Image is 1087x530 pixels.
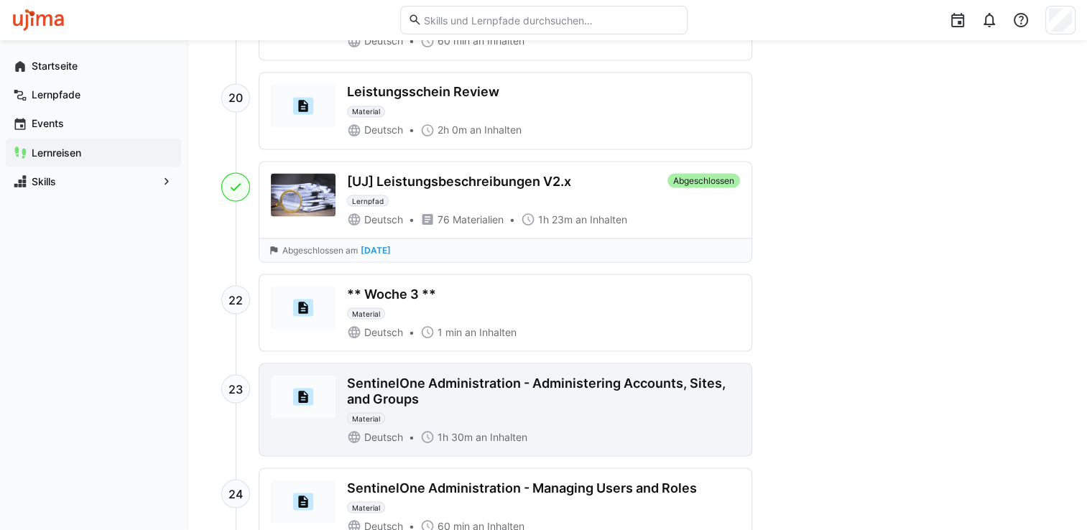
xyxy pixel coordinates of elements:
[364,123,403,137] span: Deutsch
[438,123,522,137] span: 2h 0m an Inhalten
[282,244,358,256] span: Abgeschlossen am
[364,325,403,339] span: Deutsch
[221,83,250,112] div: 20
[352,107,380,116] span: Material
[221,285,250,314] div: 22
[221,374,250,403] div: 23
[361,245,391,255] span: [DATE]
[438,429,527,444] span: 1h 30m an Inhalten
[422,14,679,27] input: Skills und Lernpfade durchsuchen…
[352,414,380,422] span: Material
[347,173,571,189] div: [UJ] Leistungsbeschreibungen V2.x
[347,480,697,496] div: SentinelOne Administration - Managing Users and Roles
[364,429,403,444] span: Deutsch
[667,173,740,187] span: Abgeschlossen
[347,84,499,100] div: Leistungsschein Review
[271,173,336,216] img: [UJ] Leistungsbeschreibungen V2.x
[352,196,384,205] span: Lernpfad
[438,34,524,48] span: 60 min an Inhalten
[438,325,517,339] span: 1 min an Inhalten
[538,212,627,226] span: 1h 23m an Inhalten
[364,212,403,226] span: Deutsch
[438,212,504,226] span: 76 Materialien
[221,479,250,508] div: 24
[364,34,403,48] span: Deutsch
[352,309,380,317] span: Material
[347,375,740,406] div: SentinelOne Administration - Administering Accounts, Sites, and Groups
[352,503,380,511] span: Material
